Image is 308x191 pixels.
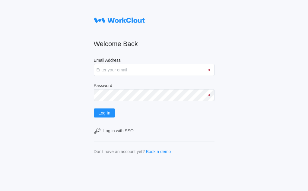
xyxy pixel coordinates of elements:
[94,108,115,117] button: Log In
[103,128,134,133] div: Log in with SSO
[94,58,214,64] label: Email Address
[94,83,214,89] label: Password
[94,127,214,134] a: Log in with SSO
[146,149,171,154] a: Book a demo
[94,40,214,48] h2: Welcome Back
[99,111,110,115] span: Log In
[94,149,145,154] div: Don't have an account yet?
[94,64,214,76] input: Enter your email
